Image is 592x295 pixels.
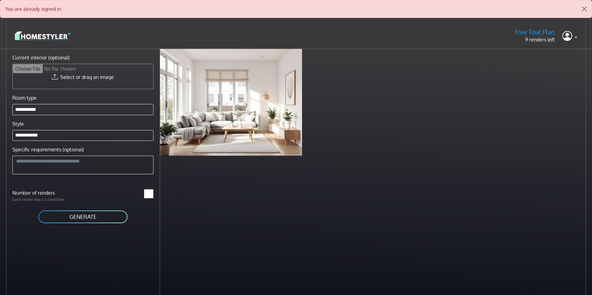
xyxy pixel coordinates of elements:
[9,189,83,197] label: Number of renders
[515,36,555,43] p: 9 renders left
[15,30,71,41] img: logo-3de290ba35641baa71223ecac5eacb59cb85b4c7fdf211dc9aaecaaee71ea2f8.svg
[12,146,84,153] label: Specific requirements (optional)
[38,210,128,224] button: GENERATE
[515,28,555,36] h5: Free Trial Plan
[12,120,24,128] label: Style
[9,197,83,202] p: Each render has a 1 credit fee
[12,54,70,61] label: Current interior (optional)
[577,0,592,18] button: Close
[12,94,37,102] label: Room type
